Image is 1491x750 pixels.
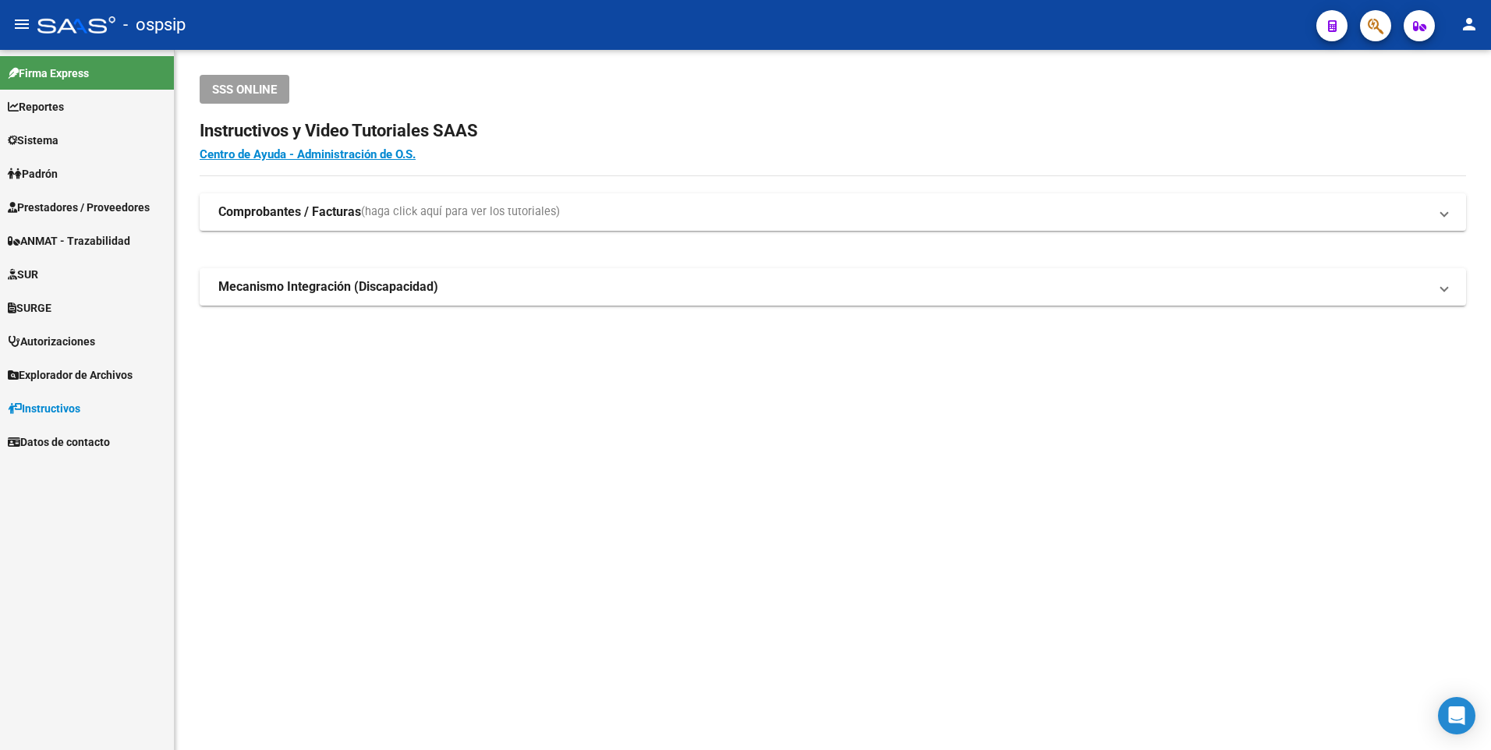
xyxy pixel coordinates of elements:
span: - ospsip [123,8,186,42]
span: Datos de contacto [8,433,110,451]
span: Explorador de Archivos [8,366,133,384]
strong: Comprobantes / Facturas [218,203,361,221]
span: Reportes [8,98,64,115]
span: Padrón [8,165,58,182]
mat-icon: person [1460,15,1479,34]
mat-expansion-panel-header: Mecanismo Integración (Discapacidad) [200,268,1466,306]
span: Firma Express [8,65,89,82]
span: ANMAT - Trazabilidad [8,232,130,249]
span: Autorizaciones [8,333,95,350]
span: Sistema [8,132,58,149]
mat-expansion-panel-header: Comprobantes / Facturas(haga click aquí para ver los tutoriales) [200,193,1466,231]
span: SURGE [8,299,51,317]
span: Instructivos [8,400,80,417]
strong: Mecanismo Integración (Discapacidad) [218,278,438,295]
span: SUR [8,266,38,283]
button: SSS ONLINE [200,75,289,104]
div: Open Intercom Messenger [1438,697,1475,734]
a: Centro de Ayuda - Administración de O.S. [200,147,416,161]
span: SSS ONLINE [212,83,277,97]
h2: Instructivos y Video Tutoriales SAAS [200,116,1466,146]
span: (haga click aquí para ver los tutoriales) [361,203,560,221]
span: Prestadores / Proveedores [8,199,150,216]
mat-icon: menu [12,15,31,34]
